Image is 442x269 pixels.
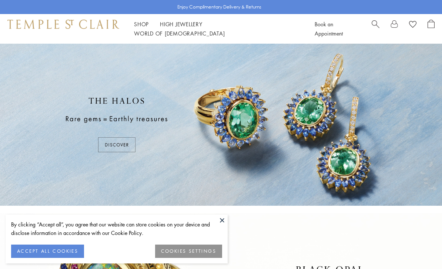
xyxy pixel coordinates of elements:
[177,3,261,11] p: Enjoy Complimentary Delivery & Returns
[160,20,202,28] a: High JewelleryHigh Jewellery
[155,245,222,258] button: COOKIES SETTINGS
[372,20,379,38] a: Search
[134,30,225,37] a: World of [DEMOGRAPHIC_DATA]World of [DEMOGRAPHIC_DATA]
[405,234,435,262] iframe: Gorgias live chat messenger
[11,220,222,237] div: By clicking “Accept all”, you agree that our website can store cookies on your device and disclos...
[409,20,416,31] a: View Wishlist
[134,20,298,38] nav: Main navigation
[315,20,343,37] a: Book an Appointment
[134,20,149,28] a: ShopShop
[7,20,119,28] img: Temple St. Clair
[428,20,435,38] a: Open Shopping Bag
[11,245,84,258] button: ACCEPT ALL COOKIES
